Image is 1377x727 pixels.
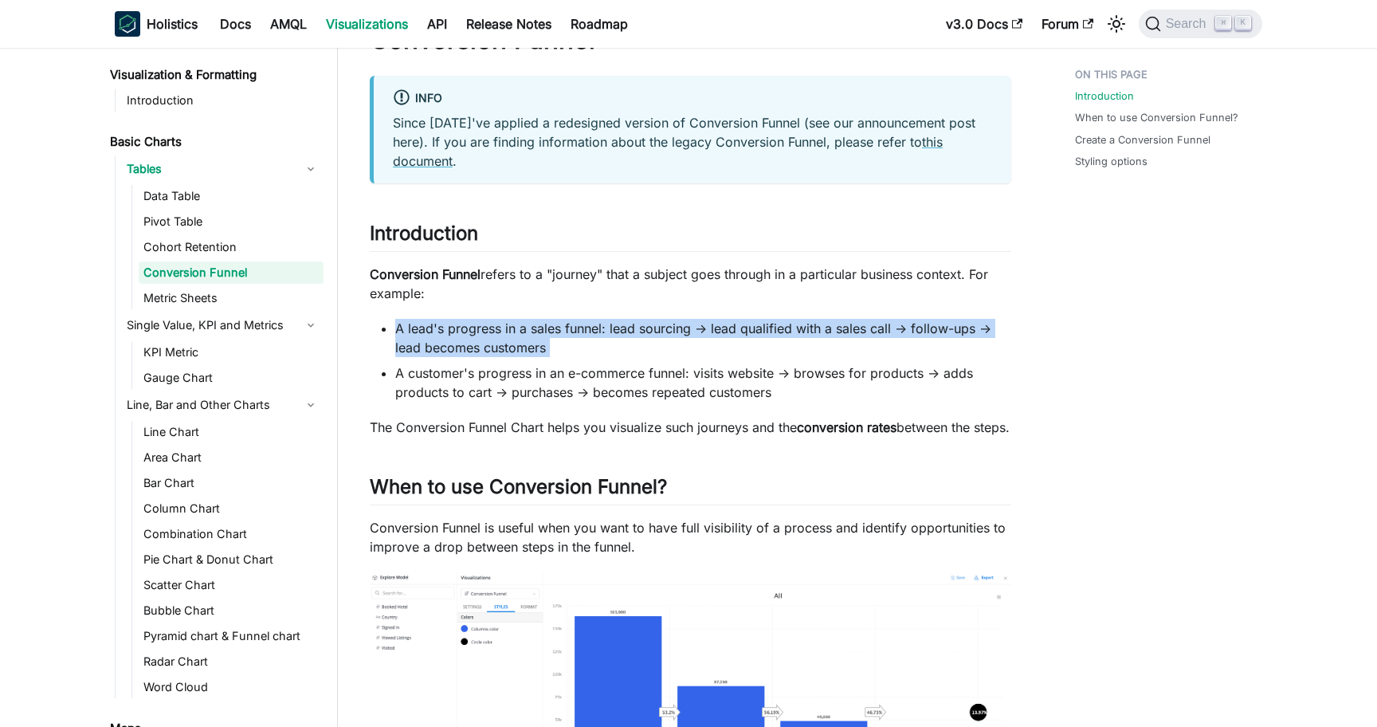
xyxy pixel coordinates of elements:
[1075,110,1238,125] a: When to use Conversion Funnel?
[139,287,324,309] a: Metric Sheets
[797,419,896,435] strong: conversion rates
[370,266,481,282] strong: Conversion Funnel
[370,475,1011,505] h2: When to use Conversion Funnel?
[115,11,140,37] img: Holistics
[1032,11,1103,37] a: Forum
[99,48,338,727] nav: Docs sidebar
[139,261,324,284] a: Conversion Funnel
[139,497,324,520] a: Column Chart
[261,11,316,37] a: AMQL
[418,11,457,37] a: API
[139,523,324,545] a: Combination Chart
[122,312,324,338] a: Single Value, KPI and Metrics
[139,625,324,647] a: Pyramid chart & Funnel chart
[1161,17,1216,31] span: Search
[395,319,1011,357] li: A lead's progress in a sales funnel: lead sourcing → lead qualified with a sales call → follow-up...
[1215,16,1231,30] kbd: ⌘
[122,156,324,182] a: Tables
[105,131,324,153] a: Basic Charts
[393,134,943,169] a: this document
[370,518,1011,556] p: Conversion Funnel is useful when you want to have full visibility of a process and identify oppor...
[370,418,1011,437] p: The Conversion Funnel Chart helps you visualize such journeys and the between the steps.
[139,210,324,233] a: Pivot Table
[561,11,637,37] a: Roadmap
[122,392,324,418] a: Line, Bar and Other Charts
[147,14,198,33] b: Holistics
[1075,88,1134,104] a: Introduction
[115,11,198,37] a: HolisticsHolistics
[139,650,324,673] a: Radar Chart
[457,11,561,37] a: Release Notes
[139,236,324,258] a: Cohort Retention
[122,89,324,112] a: Introduction
[393,113,992,171] p: Since [DATE]'ve applied a redesigned version of Conversion Funnel (see our announcement post here...
[316,11,418,37] a: Visualizations
[139,446,324,469] a: Area Chart
[139,341,324,363] a: KPI Metric
[936,11,1032,37] a: v3.0 Docs
[1139,10,1262,38] button: Search (Command+K)
[105,64,324,86] a: Visualization & Formatting
[1075,132,1210,147] a: Create a Conversion Funnel
[393,88,992,109] div: info
[370,265,1011,303] p: refers to a "journey" that a subject goes through in a particular business context. For example:
[1075,154,1147,169] a: Styling options
[210,11,261,37] a: Docs
[139,421,324,443] a: Line Chart
[1104,11,1129,37] button: Switch between dark and light mode (currently light mode)
[139,185,324,207] a: Data Table
[395,363,1011,402] li: A customer's progress in an e-commerce funnel: visits website → browses for products → adds produ...
[139,574,324,596] a: Scatter Chart
[1235,16,1251,30] kbd: K
[139,599,324,622] a: Bubble Chart
[139,676,324,698] a: Word Cloud
[139,367,324,389] a: Gauge Chart
[139,472,324,494] a: Bar Chart
[139,548,324,571] a: Pie Chart & Donut Chart
[370,222,1011,252] h2: Introduction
